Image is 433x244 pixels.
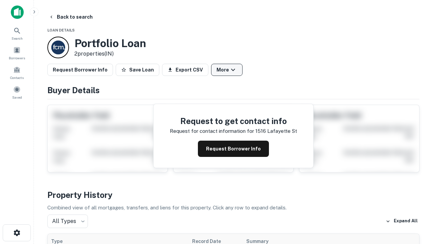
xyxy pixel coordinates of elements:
button: Expand All [384,216,419,226]
span: Loan Details [47,28,75,32]
h3: Portfolio Loan [74,37,146,50]
img: capitalize-icon.png [11,5,24,19]
a: Borrowers [2,44,32,62]
p: 2 properties (IN) [74,50,146,58]
span: Contacts [10,75,24,80]
span: Borrowers [9,55,25,61]
iframe: Chat Widget [399,168,433,201]
h4: Property History [47,189,419,201]
p: 1516 lafayette st [255,127,297,135]
a: Contacts [2,63,32,82]
span: Search [12,36,23,41]
button: Save Loan [116,64,159,76]
button: Back to search [46,11,95,23]
h4: Request to get contact info [170,115,297,127]
button: Request Borrower Info [198,141,269,157]
span: Saved [12,95,22,100]
p: Request for contact information for [170,127,254,135]
p: Combined view of all mortgages, transfers, and liens for this property. Click any row to expand d... [47,204,419,212]
button: More [211,64,243,76]
button: Export CSV [162,64,208,76]
a: Search [2,24,32,42]
button: Request Borrower Info [47,64,113,76]
h4: Buyer Details [47,84,419,96]
a: Saved [2,83,32,101]
div: All Types [47,215,88,228]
